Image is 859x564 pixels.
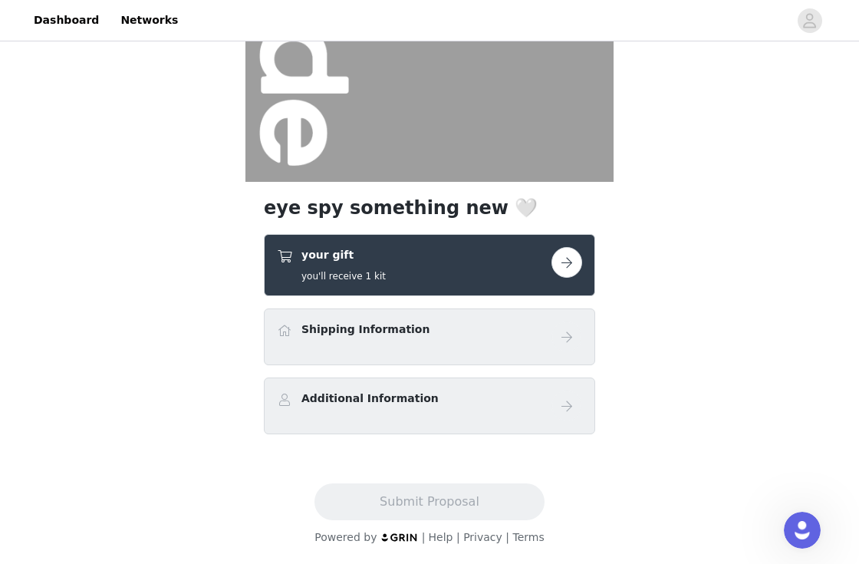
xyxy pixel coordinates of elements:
[111,3,187,38] a: Networks
[422,531,426,543] span: |
[264,234,595,296] div: your gift
[505,531,509,543] span: |
[264,194,595,222] h1: eye spy something new 🤍
[301,247,386,263] h4: your gift
[301,322,429,338] h4: Shipping Information
[314,483,544,520] button: Submit Proposal
[264,378,595,434] div: Additional Information
[463,531,502,543] a: Privacy
[380,533,419,543] img: logo
[25,3,108,38] a: Dashboard
[784,512,821,549] iframe: Intercom live chat
[512,531,544,543] a: Terms
[429,531,453,543] a: Help
[314,531,377,543] span: Powered by
[802,8,817,33] div: avatar
[264,308,595,365] div: Shipping Information
[301,269,386,283] h5: you'll receive 1 kit
[456,531,460,543] span: |
[301,391,439,407] h4: Additional Information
